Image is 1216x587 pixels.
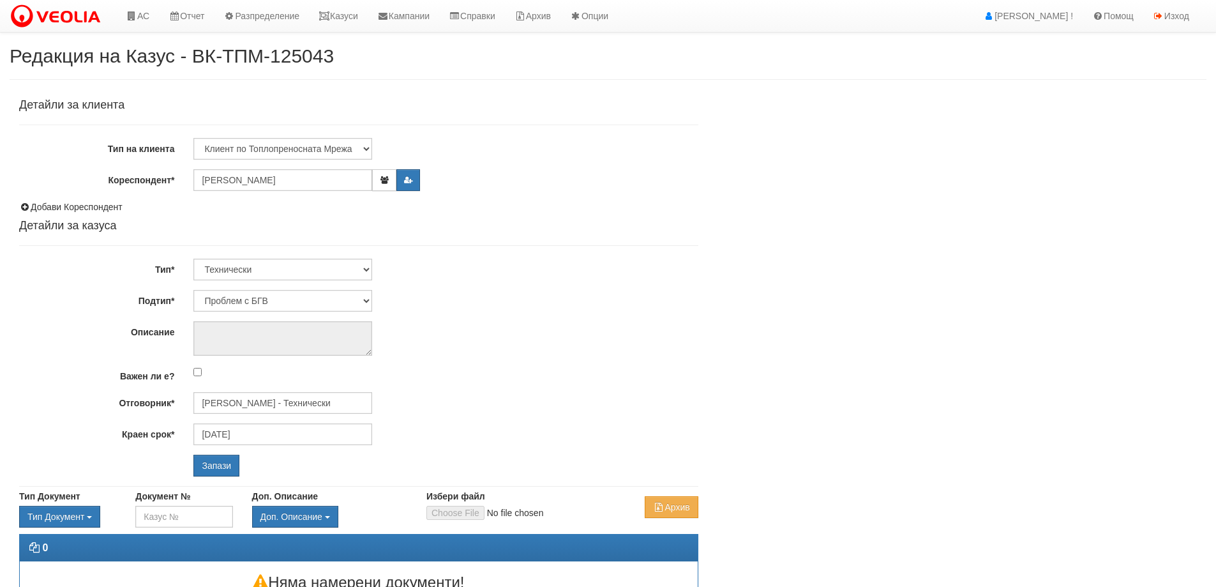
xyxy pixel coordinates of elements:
label: Тип Документ [19,490,80,503]
h4: Детайли за клиента [19,99,698,112]
label: Кореспондент* [10,169,184,187]
label: Описание [10,321,184,339]
h4: Детайли за казуса [19,220,698,233]
label: Краен срок* [10,423,184,441]
input: Казус № [135,506,232,528]
label: Важен ли е? [10,365,184,383]
div: Двоен клик, за изчистване на избраната стойност. [19,506,116,528]
div: Двоен клик, за изчистване на избраната стойност. [252,506,407,528]
input: Търсене по Име / Имейл [193,392,372,414]
strong: 0 [42,542,48,553]
input: Запази [193,455,239,476]
label: Тип на клиента [10,138,184,155]
label: Подтип* [10,290,184,307]
label: Документ № [135,490,190,503]
h2: Редакция на Казус - ВК-ТПМ-125043 [10,45,1206,66]
label: Доп. Описание [252,490,318,503]
button: Тип Документ [19,506,100,528]
div: Добави Кореспондент [19,201,698,213]
input: ЕГН/Име/Адрес/Аб.№/Парт.№/Тел./Email [193,169,372,191]
button: Доп. Описание [252,506,338,528]
button: Архив [645,496,698,518]
span: Доп. Описание [260,512,322,522]
label: Отговорник* [10,392,184,409]
label: Избери файл [426,490,485,503]
span: Тип Документ [27,512,84,522]
img: VeoliaLogo.png [10,3,107,30]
